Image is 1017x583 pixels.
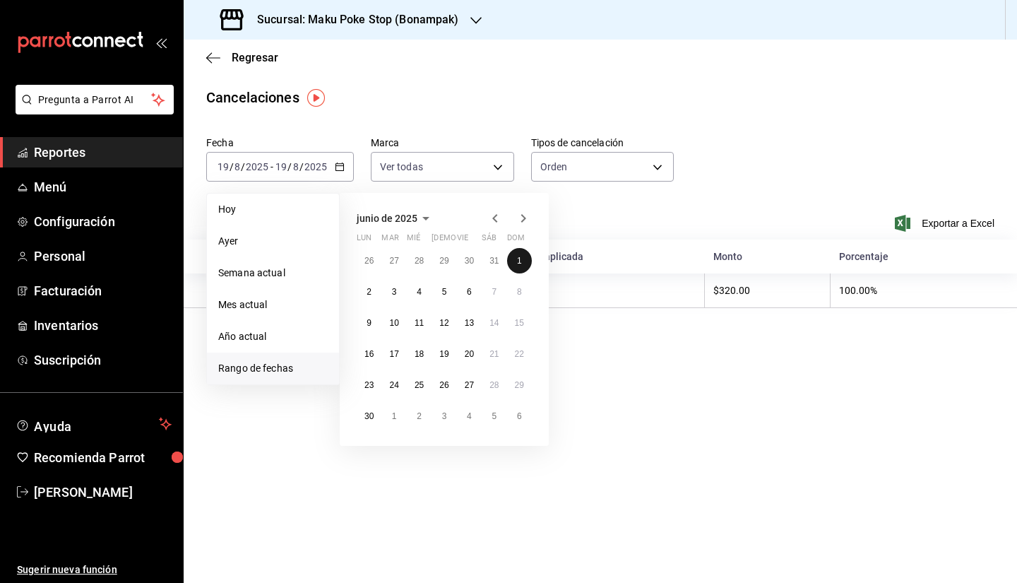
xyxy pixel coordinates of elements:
[364,349,374,359] abbr: 16 de junio de 2025
[417,287,422,297] abbr: 4 de junio de 2025
[457,248,482,273] button: 30 de mayo de 2025
[184,273,506,308] th: Cancelada por Uber Eats
[381,310,406,336] button: 10 de junio de 2025
[432,248,456,273] button: 29 de mayo de 2025
[218,266,328,281] span: Semana actual
[392,287,397,297] abbr: 3 de junio de 2025
[415,349,424,359] abbr: 18 de junio de 2025
[299,161,304,172] span: /
[507,310,532,336] button: 15 de junio de 2025
[492,411,496,421] abbr: 5 de julio de 2025
[492,287,496,297] abbr: 7 de junio de 2025
[16,85,174,114] button: Pregunta a Parrot AI
[482,310,506,336] button: 14 de junio de 2025
[457,372,482,398] button: 27 de junio de 2025
[34,316,172,335] span: Inventarios
[380,160,423,174] span: Ver todas
[206,138,354,148] label: Fecha
[357,310,381,336] button: 9 de junio de 2025
[482,248,506,273] button: 31 de mayo de 2025
[241,161,245,172] span: /
[371,138,514,148] label: Marca
[389,256,398,266] abbr: 27 de mayo de 2025
[364,256,374,266] abbr: 26 de mayo de 2025
[34,351,172,370] span: Suscripción
[34,247,172,266] span: Personal
[482,372,506,398] button: 28 de junio de 2025
[507,404,532,429] button: 6 de julio de 2025
[381,341,406,367] button: 17 de junio de 2025
[415,318,424,328] abbr: 11 de junio de 2025
[34,448,172,467] span: Recomienda Parrot
[457,233,468,248] abbr: viernes
[389,318,398,328] abbr: 10 de junio de 2025
[507,279,532,305] button: 8 de junio de 2025
[898,215,994,232] button: Exportar a Excel
[507,248,532,273] button: 1 de junio de 2025
[705,273,831,308] th: $320.00
[482,341,506,367] button: 21 de junio de 2025
[10,102,174,117] a: Pregunta a Parrot AI
[467,287,472,297] abbr: 6 de junio de 2025
[275,161,287,172] input: --
[392,411,397,421] abbr: 1 de julio de 2025
[218,361,328,376] span: Rango de fechas
[364,380,374,390] abbr: 23 de junio de 2025
[407,310,432,336] button: 11 de junio de 2025
[465,318,474,328] abbr: 13 de junio de 2025
[34,143,172,162] span: Reportes
[531,138,674,148] label: Tipos de cancelación
[457,279,482,305] button: 6 de junio de 2025
[457,404,482,429] button: 4 de julio de 2025
[246,11,459,28] h3: Sucursal: Maku Poke Stop (Bonampak)
[415,380,424,390] abbr: 25 de junio de 2025
[357,404,381,429] button: 30 de junio de 2025
[540,160,568,174] span: Orden
[218,298,328,312] span: Mes actual
[357,213,417,224] span: junio de 2025
[357,279,381,305] button: 2 de junio de 2025
[407,372,432,398] button: 25 de junio de 2025
[234,161,241,172] input: --
[506,273,704,308] th: 1
[381,404,406,429] button: 1 de julio de 2025
[432,404,456,429] button: 3 de julio de 2025
[457,341,482,367] button: 20 de junio de 2025
[381,279,406,305] button: 3 de junio de 2025
[831,240,1017,273] th: Porcentaje
[506,240,704,273] th: Veces aplicada
[206,87,299,108] div: Cancelaciones
[417,411,422,421] abbr: 2 de julio de 2025
[407,341,432,367] button: 18 de junio de 2025
[407,248,432,273] button: 28 de mayo de 2025
[489,318,499,328] abbr: 14 de junio de 2025
[218,202,328,217] span: Hoy
[465,380,474,390] abbr: 27 de junio de 2025
[357,341,381,367] button: 16 de junio de 2025
[307,89,325,107] img: Tooltip marker
[364,411,374,421] abbr: 30 de junio de 2025
[439,380,448,390] abbr: 26 de junio de 2025
[34,177,172,196] span: Menú
[304,161,328,172] input: ----
[389,380,398,390] abbr: 24 de junio de 2025
[432,279,456,305] button: 5 de junio de 2025
[489,349,499,359] abbr: 21 de junio de 2025
[432,372,456,398] button: 26 de junio de 2025
[831,273,1017,308] th: 100.00%
[34,281,172,300] span: Facturación
[206,51,278,64] button: Regresar
[407,404,432,429] button: 2 de julio de 2025
[457,310,482,336] button: 13 de junio de 2025
[507,341,532,367] button: 22 de junio de 2025
[507,372,532,398] button: 29 de junio de 2025
[517,256,522,266] abbr: 1 de junio de 2025
[367,318,371,328] abbr: 9 de junio de 2025
[489,380,499,390] abbr: 28 de junio de 2025
[517,411,522,421] abbr: 6 de julio de 2025
[217,161,230,172] input: --
[184,240,506,273] th: Razón de cancelación
[432,310,456,336] button: 12 de junio de 2025
[245,161,269,172] input: ----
